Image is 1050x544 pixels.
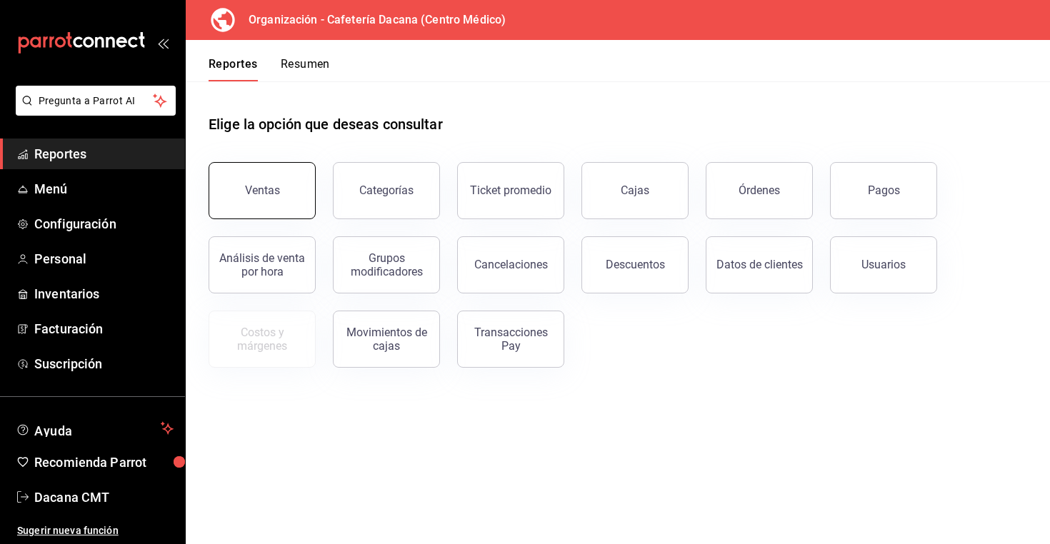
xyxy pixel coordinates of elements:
span: Configuración [34,214,174,233]
button: Grupos modificadores [333,236,440,293]
div: Grupos modificadores [342,251,431,278]
span: Sugerir nueva función [17,523,174,538]
div: Ticket promedio [470,183,551,197]
div: Descuentos [606,258,665,271]
button: Reportes [209,57,258,81]
button: Ventas [209,162,316,219]
div: Usuarios [861,258,906,271]
button: Ticket promedio [457,162,564,219]
button: Descuentos [581,236,689,293]
button: Análisis de venta por hora [209,236,316,293]
a: Cajas [581,162,689,219]
h1: Elige la opción que deseas consultar [209,114,443,135]
button: open_drawer_menu [157,37,169,49]
span: Suscripción [34,354,174,373]
div: Cancelaciones [474,258,548,271]
span: Facturación [34,319,174,338]
div: Categorías [359,183,414,197]
span: Personal [34,249,174,268]
div: Órdenes [739,183,780,197]
button: Usuarios [830,236,937,293]
span: Inventarios [34,284,174,303]
span: Recomienda Parrot [34,453,174,472]
span: Reportes [34,144,174,163]
div: Análisis de venta por hora [218,251,306,278]
button: Transacciones Pay [457,311,564,368]
div: Movimientos de cajas [342,326,431,353]
span: Dacana CMT [34,488,174,507]
button: Datos de clientes [706,236,813,293]
h3: Organización - Cafetería Dacana (Centro Médico) [237,11,506,29]
button: Pregunta a Parrot AI [16,86,176,116]
div: Pagos [868,183,900,197]
div: Costos y márgenes [218,326,306,353]
div: Datos de clientes [716,258,803,271]
button: Contrata inventarios para ver este reporte [209,311,316,368]
div: Ventas [245,183,280,197]
div: Transacciones Pay [466,326,555,353]
button: Resumen [281,57,330,81]
button: Órdenes [706,162,813,219]
div: navigation tabs [209,57,330,81]
span: Pregunta a Parrot AI [39,94,154,109]
button: Cancelaciones [457,236,564,293]
span: Ayuda [34,420,155,437]
span: Menú [34,179,174,198]
button: Movimientos de cajas [333,311,440,368]
button: Categorías [333,162,440,219]
button: Pagos [830,162,937,219]
div: Cajas [621,182,650,199]
a: Pregunta a Parrot AI [10,104,176,119]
